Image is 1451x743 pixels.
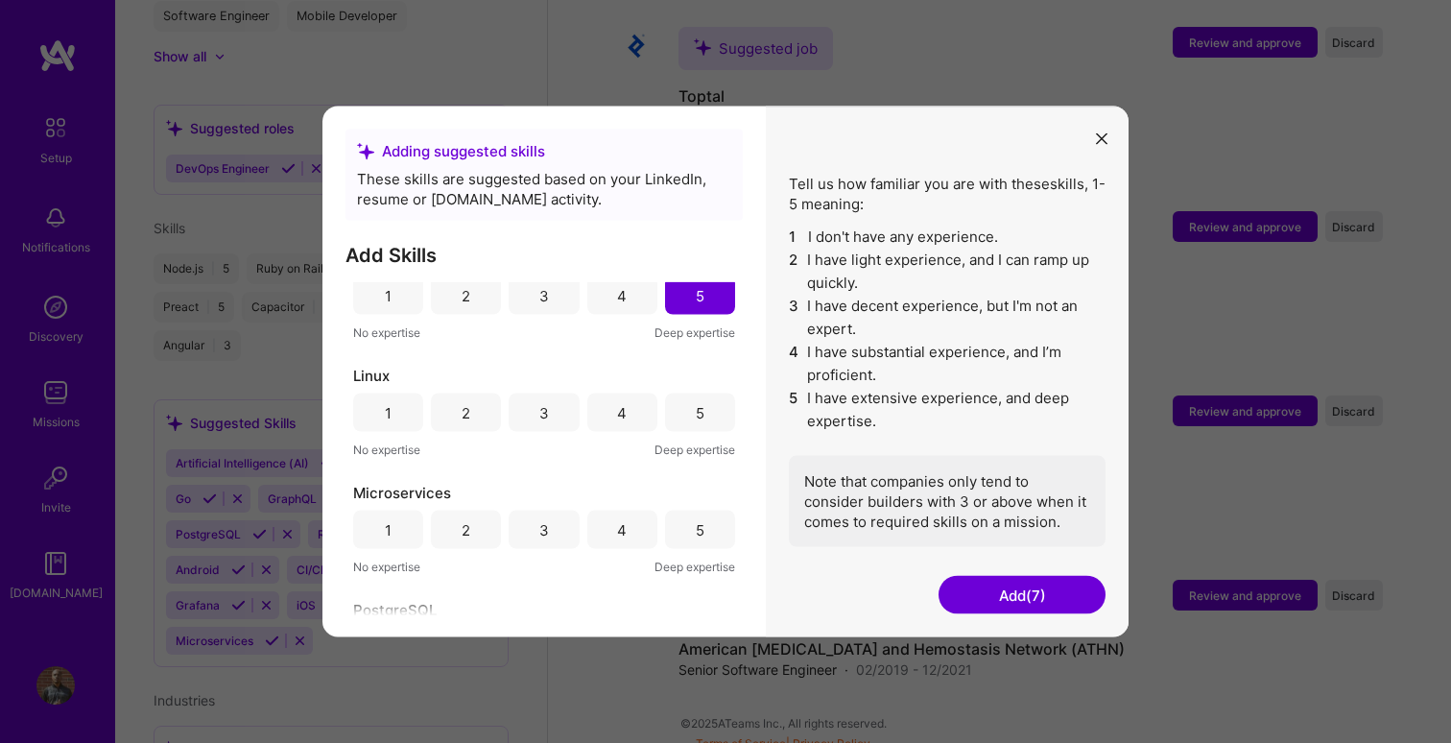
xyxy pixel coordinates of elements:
[322,107,1129,637] div: modal
[357,141,731,161] div: Adding suggested skills
[789,456,1106,547] div: Note that companies only tend to consider builders with 3 or above when it comes to required skil...
[617,285,627,305] div: 4
[353,323,420,343] span: No expertise
[345,244,743,267] h3: Add Skills
[789,226,800,249] span: 1
[357,169,731,209] div: These skills are suggested based on your LinkedIn, resume or [DOMAIN_NAME] activity.
[939,576,1106,614] button: Add(7)
[462,285,470,305] div: 2
[789,387,1106,433] li: I have extensive experience, and deep expertise.
[1096,132,1107,144] i: icon Close
[353,366,390,386] span: Linux
[789,174,1106,547] div: Tell us how familiar you are with these skills , 1-5 meaning:
[353,600,437,620] span: PostgreSQL
[654,323,735,343] span: Deep expertise
[654,440,735,460] span: Deep expertise
[353,557,420,577] span: No expertise
[789,295,799,341] span: 3
[462,402,470,422] div: 2
[789,341,1106,387] li: I have substantial experience, and I’m proficient.
[539,285,549,305] div: 3
[353,440,420,460] span: No expertise
[462,519,470,539] div: 2
[789,249,1106,295] li: I have light experience, and I can ramp up quickly.
[789,226,1106,249] li: I don't have any experience.
[789,387,799,433] span: 5
[696,519,704,539] div: 5
[617,519,627,539] div: 4
[696,285,704,305] div: 5
[385,519,392,539] div: 1
[789,341,799,387] span: 4
[385,402,392,422] div: 1
[539,402,549,422] div: 3
[696,402,704,422] div: 5
[353,483,451,503] span: Microservices
[789,295,1106,341] li: I have decent experience, but I'm not an expert.
[385,285,392,305] div: 1
[654,557,735,577] span: Deep expertise
[357,142,374,159] i: icon SuggestedTeams
[617,402,627,422] div: 4
[789,249,799,295] span: 2
[539,519,549,539] div: 3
